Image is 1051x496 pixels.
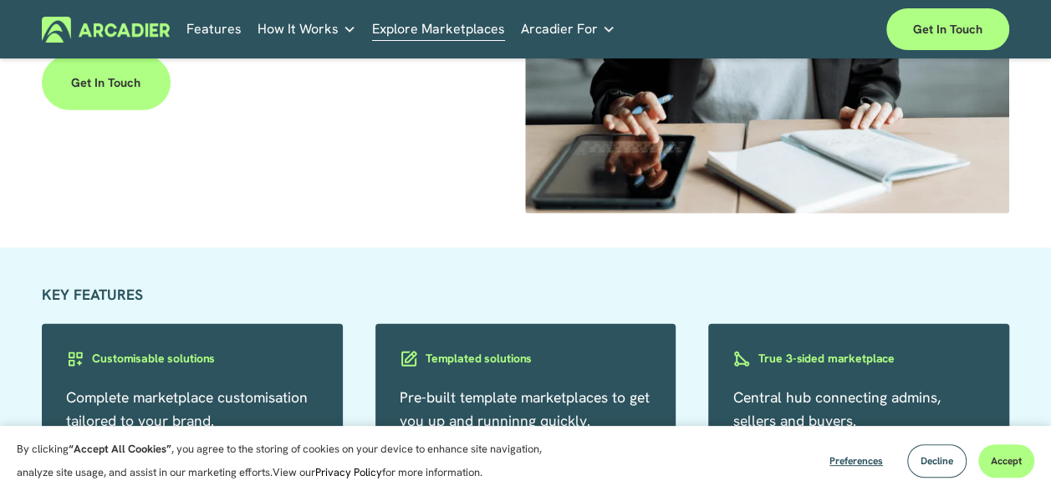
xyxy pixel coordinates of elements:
span: Arcadier For [521,18,598,41]
strong: KEY FEATURES [42,285,143,304]
a: Features [186,16,242,42]
button: Decline [907,444,967,478]
iframe: Chat Widget [967,416,1051,496]
h3: Customisable solutions [92,351,215,367]
button: Preferences [817,444,895,478]
a: True 3-sided marketplace [708,347,1009,368]
a: Templated solutions [375,347,676,368]
a: Privacy Policy [315,465,382,479]
a: Get in touch [42,55,170,110]
span: How It Works [258,18,339,41]
p: By clicking , you agree to the storing of cookies on your device to enhance site navigation, anal... [17,438,560,484]
strong: “Accept All Cookies” [69,442,171,456]
span: Preferences [829,454,883,468]
a: folder dropdown [258,16,356,42]
img: Arcadier [42,17,170,43]
h3: Templated solutions [426,351,532,367]
span: Decline [921,454,953,468]
a: Explore Marketplaces [372,16,505,42]
a: Get in touch [886,8,1009,50]
a: folder dropdown [521,16,615,42]
a: Customisable solutions [42,347,342,368]
h3: True 3-sided marketplace [758,351,895,367]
